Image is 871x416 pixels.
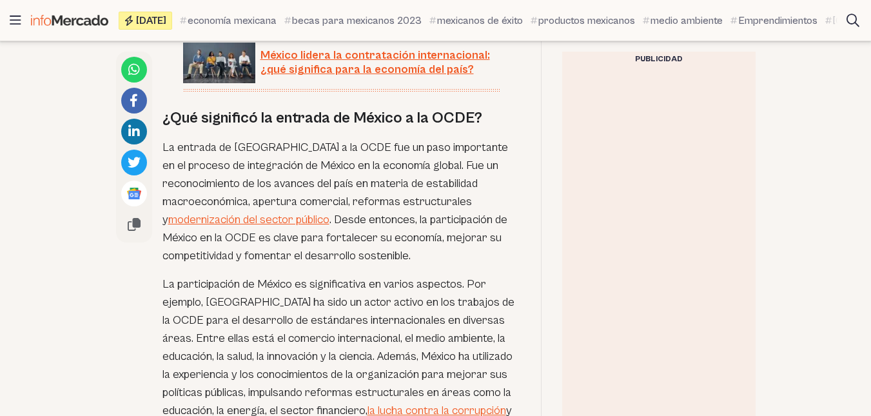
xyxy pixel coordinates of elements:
[738,13,817,28] span: Emprendimientos
[136,15,166,26] span: [DATE]
[162,139,520,265] p: La entrada de [GEOGRAPHIC_DATA] a la OCDE fue un paso importante en el proceso de integración de ...
[31,15,108,26] img: Infomercado México logo
[183,43,255,83] img: La contratación internacional podrá impulsar la economía de México.
[643,13,723,28] a: medio ambiente
[162,108,520,128] h2: ¿Qué significó la entrada de México a la OCDE?
[260,48,500,77] span: México lidera la contratación internacional: ¿qué significa para la economía del país?
[562,52,756,67] div: Publicidad
[538,13,635,28] span: productos mexicanos
[651,13,723,28] span: medio ambiente
[437,13,523,28] span: mexicanos de éxito
[429,13,523,28] a: mexicanos de éxito
[126,186,142,201] img: Google News logo
[292,13,422,28] span: becas para mexicanos 2023
[168,213,329,226] a: modernización del sector público
[180,13,277,28] a: economía mexicana
[730,13,817,28] a: Emprendimientos
[531,13,635,28] a: productos mexicanos
[284,13,422,28] a: becas para mexicanos 2023
[188,13,277,28] span: economía mexicana
[183,43,500,83] a: México lidera la contratación internacional: ¿qué significa para la economía del país?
